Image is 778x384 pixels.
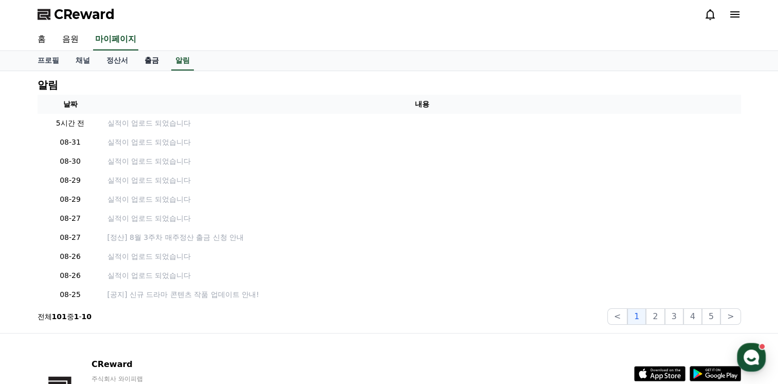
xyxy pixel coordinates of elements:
a: 음원 [54,29,87,50]
button: 4 [683,308,702,325]
button: 1 [627,308,646,325]
button: 5 [702,308,720,325]
p: 08-26 [42,270,99,281]
th: 날짜 [38,95,103,114]
span: 설정 [159,314,171,322]
p: 5시간 전 [42,118,99,129]
a: 실적이 업로드 되었습니다 [107,194,737,205]
p: 전체 중 - [38,311,92,322]
strong: 101 [52,312,67,321]
a: 실적이 업로드 되었습니다 [107,156,737,167]
th: 내용 [103,95,741,114]
span: 대화 [94,315,106,323]
a: 설정 [133,299,197,324]
a: 프로필 [29,51,67,71]
p: 08-30 [42,156,99,167]
a: 실적이 업로드 되었습니다 [107,270,737,281]
span: CReward [54,6,115,23]
p: 주식회사 와이피랩 [92,375,217,383]
strong: 1 [74,312,79,321]
a: 채널 [67,51,98,71]
button: 3 [665,308,683,325]
a: [공지] 신규 드라마 콘텐츠 작품 업데이트 안내! [107,289,737,300]
p: 08-27 [42,213,99,224]
a: CReward [38,6,115,23]
a: 대화 [68,299,133,324]
a: 실적이 업로드 되었습니다 [107,137,737,148]
p: 08-29 [42,175,99,186]
button: 2 [646,308,664,325]
strong: 10 [82,312,92,321]
button: < [607,308,627,325]
a: 홈 [3,299,68,324]
a: [정산] 8월 3주차 매주정산 출금 신청 안내 [107,232,737,243]
p: 08-26 [42,251,99,262]
a: 홈 [29,29,54,50]
a: 실적이 업로드 되었습니다 [107,213,737,224]
h4: 알림 [38,79,58,91]
p: 08-31 [42,137,99,148]
a: 알림 [171,51,194,71]
p: 08-29 [42,194,99,205]
a: 마이페이지 [93,29,138,50]
p: 08-25 [42,289,99,300]
a: 출금 [136,51,167,71]
p: CReward [92,358,217,371]
p: 08-27 [42,232,99,243]
a: 실적이 업로드 되었습니다 [107,118,737,129]
a: 실적이 업로드 되었습니다 [107,175,737,186]
a: 정산서 [98,51,136,71]
a: 실적이 업로드 되었습니다 [107,251,737,262]
span: 홈 [32,314,39,322]
button: > [720,308,740,325]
